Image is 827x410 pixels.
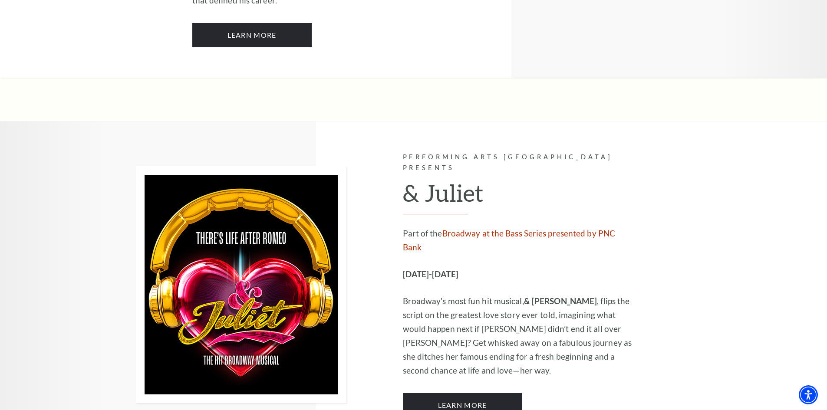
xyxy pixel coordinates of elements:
strong: [DATE]-[DATE] [403,269,458,279]
h2: & Juliet [403,179,635,214]
div: Accessibility Menu [799,385,818,404]
p: Broadway's most fun hit musical, , flips the script on the greatest love story ever told, imagini... [403,294,635,377]
img: Performing Arts Fort Worth Presents [136,166,346,403]
p: Part of the [403,226,635,254]
p: Performing Arts [GEOGRAPHIC_DATA] Presents [403,152,635,174]
a: Learn More A Beautiful Noise: The Neil Diamond Musical [192,23,312,47]
strong: & [PERSON_NAME] [524,296,597,306]
a: Broadway at the Bass Series presented by PNC Bank [403,228,616,252]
